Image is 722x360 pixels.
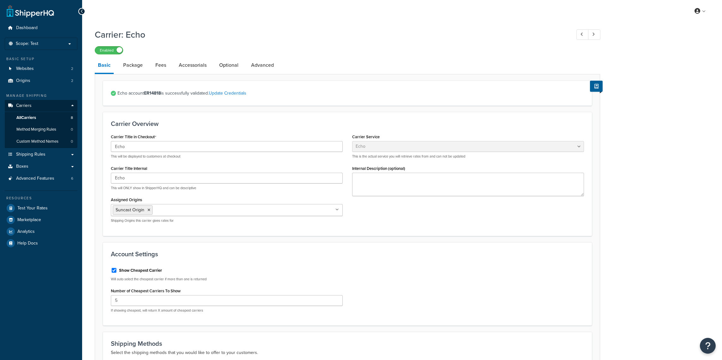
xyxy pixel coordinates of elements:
h1: Carrier: Echo [95,28,565,41]
p: This will ONLY show in ShipperHQ and can be descriptive [111,186,343,190]
a: Basic [95,58,114,74]
a: Shipping Rules [5,149,77,160]
a: Test Your Rates [5,202,77,214]
label: Internal Description (optional) [352,166,405,171]
li: Websites [5,63,77,75]
span: Suncast Origin [116,207,144,213]
span: Custom Method Names [16,139,58,144]
span: Help Docs [17,241,38,246]
span: 6 [71,176,73,181]
span: 8 [71,115,73,121]
span: Carriers [16,103,32,109]
h3: Account Settings [111,251,584,258]
span: 2 [71,78,73,84]
label: Carrier Service [352,134,380,139]
span: Websites [16,66,34,71]
span: All Carriers [16,115,36,121]
h3: Carrier Overview [111,120,584,127]
a: Origins2 [5,75,77,87]
a: Optional [216,58,242,73]
a: Marketplace [5,214,77,226]
a: Custom Method Names0 [5,136,77,147]
li: Carriers [5,100,77,148]
li: Origins [5,75,77,87]
h3: Shipping Methods [111,340,584,347]
a: Dashboard [5,22,77,34]
label: Carrier Title in Checkout [111,134,156,140]
span: 2 [71,66,73,71]
strong: ER14818 [144,90,161,96]
a: Boxes [5,161,77,172]
span: 0 [71,139,73,144]
p: Will auto select the cheapest carrier if more than one is returned [111,277,343,282]
span: Advanced Features [16,176,54,181]
a: Help Docs [5,238,77,249]
div: Manage Shipping [5,93,77,98]
span: Test Your Rates [17,206,48,211]
a: Next Record [588,29,600,40]
span: Marketplace [17,217,41,223]
a: Fees [152,58,169,73]
label: Show Cheapest Carrier [119,268,162,273]
span: Analytics [17,229,35,234]
a: AllCarriers8 [5,112,77,124]
div: Resources [5,196,77,201]
a: Analytics [5,226,77,237]
a: Advanced [248,58,277,73]
span: Dashboard [16,25,38,31]
span: Boxes [16,164,28,169]
span: 0 [71,127,73,132]
label: Number of Cheapest Carriers To Show [111,289,181,293]
label: Carrier Title Internal [111,166,147,171]
li: Custom Method Names [5,136,77,147]
p: If showing cheapest, will return X amount of cheapest carriers [111,308,343,313]
li: Advanced Features [5,173,77,184]
a: Accessorials [176,58,210,73]
a: Advanced Features6 [5,173,77,184]
label: Assigned Origins [111,197,142,202]
a: Update Credentials [209,90,246,96]
a: Carriers [5,100,77,112]
p: Shipping Origins this carrier gives rates for [111,218,343,223]
button: Open Resource Center [700,338,716,354]
span: Echo account is successfully validated. [117,89,584,98]
div: Basic Setup [5,56,77,62]
p: Select the shipping methods that you would like to offer to your customers. [111,349,584,357]
span: Shipping Rules [16,152,45,157]
span: Origins [16,78,30,84]
a: Previous Record [576,29,589,40]
a: Method Merging Rules0 [5,124,77,135]
span: Scope: Test [16,41,38,47]
span: Method Merging Rules [16,127,56,132]
li: Method Merging Rules [5,124,77,135]
label: Enabled [95,47,123,54]
p: This is the actual service you will retrieve rates from and can not be updated [352,154,584,159]
button: Show Help Docs [590,81,603,92]
a: Package [120,58,146,73]
p: This will be displayed to customers at checkout [111,154,343,159]
a: Websites2 [5,63,77,75]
